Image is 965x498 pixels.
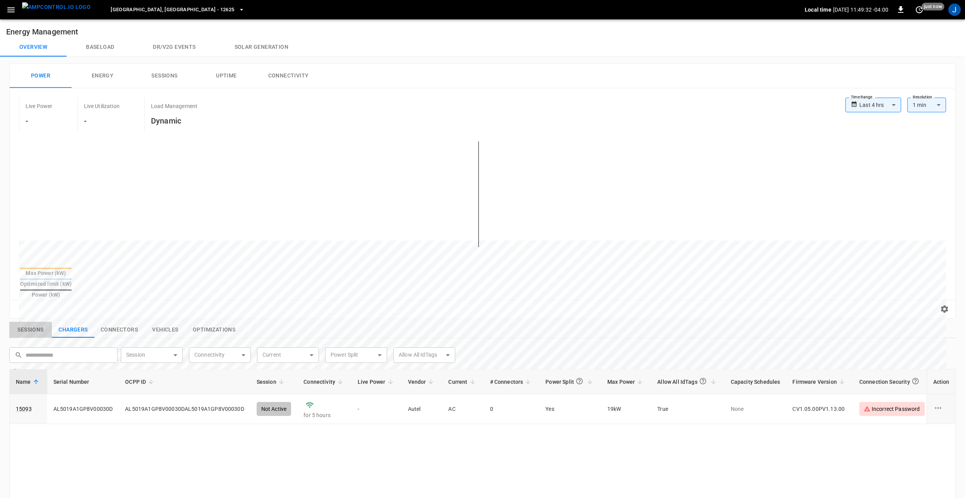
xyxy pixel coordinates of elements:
[22,2,91,12] img: ampcontrol.io logo
[111,5,234,14] span: [GEOGRAPHIC_DATA], [GEOGRAPHIC_DATA] - 12625
[67,38,134,57] button: Baseload
[792,377,847,386] span: Firmware Version
[72,64,134,88] button: Energy
[84,102,120,110] p: Live Utilization
[257,377,286,386] span: Session
[448,377,477,386] span: Current
[151,102,197,110] p: Load Management
[16,377,41,386] span: Name
[851,94,872,100] label: Time Range
[16,405,32,413] a: 15093
[215,38,308,57] button: Solar generation
[187,322,242,338] button: show latest optimizations
[47,369,119,394] th: Serial Number
[805,6,831,14] p: Local time
[490,377,533,386] span: # Connectors
[607,377,645,386] span: Max Power
[933,403,949,415] div: charge point options
[125,377,156,386] span: OCPP ID
[358,377,396,386] span: Live Power
[408,377,436,386] span: Vendor
[913,3,926,16] button: set refresh interval
[26,115,53,127] h6: -
[26,102,53,110] p: Live Power
[913,94,932,100] label: Resolution
[52,322,94,338] button: show latest charge points
[108,2,247,17] button: [GEOGRAPHIC_DATA], [GEOGRAPHIC_DATA] - 12625
[303,377,345,386] span: Connectivity
[134,38,215,57] button: Dr/V2G events
[657,374,718,389] span: Allow All IdTags
[948,3,961,16] div: profile-icon
[859,374,921,389] div: Connection Security
[859,98,901,112] div: Last 4 hrs
[545,374,595,389] span: Power Split
[195,64,257,88] button: Uptime
[94,322,144,338] button: show latest connectors
[725,369,787,394] th: Capacity Schedules
[151,115,197,127] h6: Dynamic
[257,64,319,88] button: Connectivity
[84,115,120,127] h6: -
[10,64,72,88] button: Power
[922,3,944,10] span: just now
[9,322,52,338] button: show latest sessions
[907,98,946,112] div: 1 min
[134,64,195,88] button: Sessions
[144,322,187,338] button: show latest vehicles
[833,6,888,14] p: [DATE] 11:49:32 -04:00
[926,369,955,394] th: Action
